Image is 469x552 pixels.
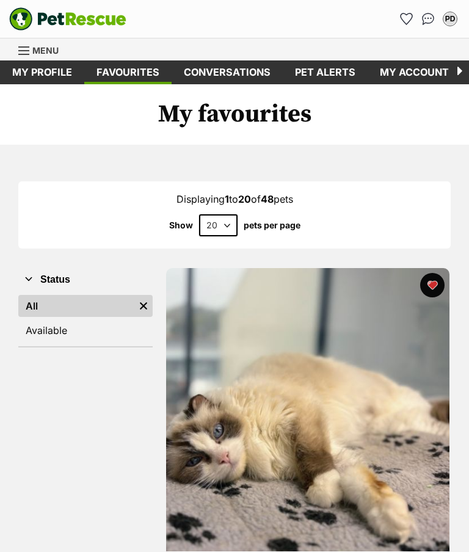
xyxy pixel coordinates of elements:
[225,193,229,205] strong: 1
[134,295,153,317] a: Remove filter
[244,220,300,230] label: pets per page
[420,273,445,297] button: favourite
[444,13,456,25] div: PD
[18,319,153,341] a: Available
[18,38,67,60] a: Menu
[18,272,153,288] button: Status
[238,193,251,205] strong: 20
[32,45,59,56] span: Menu
[9,7,126,31] a: PetRescue
[18,292,153,346] div: Status
[172,60,283,84] a: conversations
[176,193,293,205] span: Displaying to of pets
[283,60,368,84] a: Pet alerts
[18,295,134,317] a: All
[440,9,460,29] button: My account
[169,220,193,230] span: Show
[422,13,435,25] img: chat-41dd97257d64d25036548639549fe6c8038ab92f7586957e7f3b1b290dea8141.svg
[368,60,461,84] a: My account
[396,9,460,29] ul: Account quick links
[166,268,449,551] img: Layla
[396,9,416,29] a: Favourites
[418,9,438,29] a: Conversations
[84,60,172,84] a: Favourites
[9,7,126,31] img: logo-e224e6f780fb5917bec1dbf3a21bbac754714ae5b6737aabdf751b685950b380.svg
[261,193,274,205] strong: 48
